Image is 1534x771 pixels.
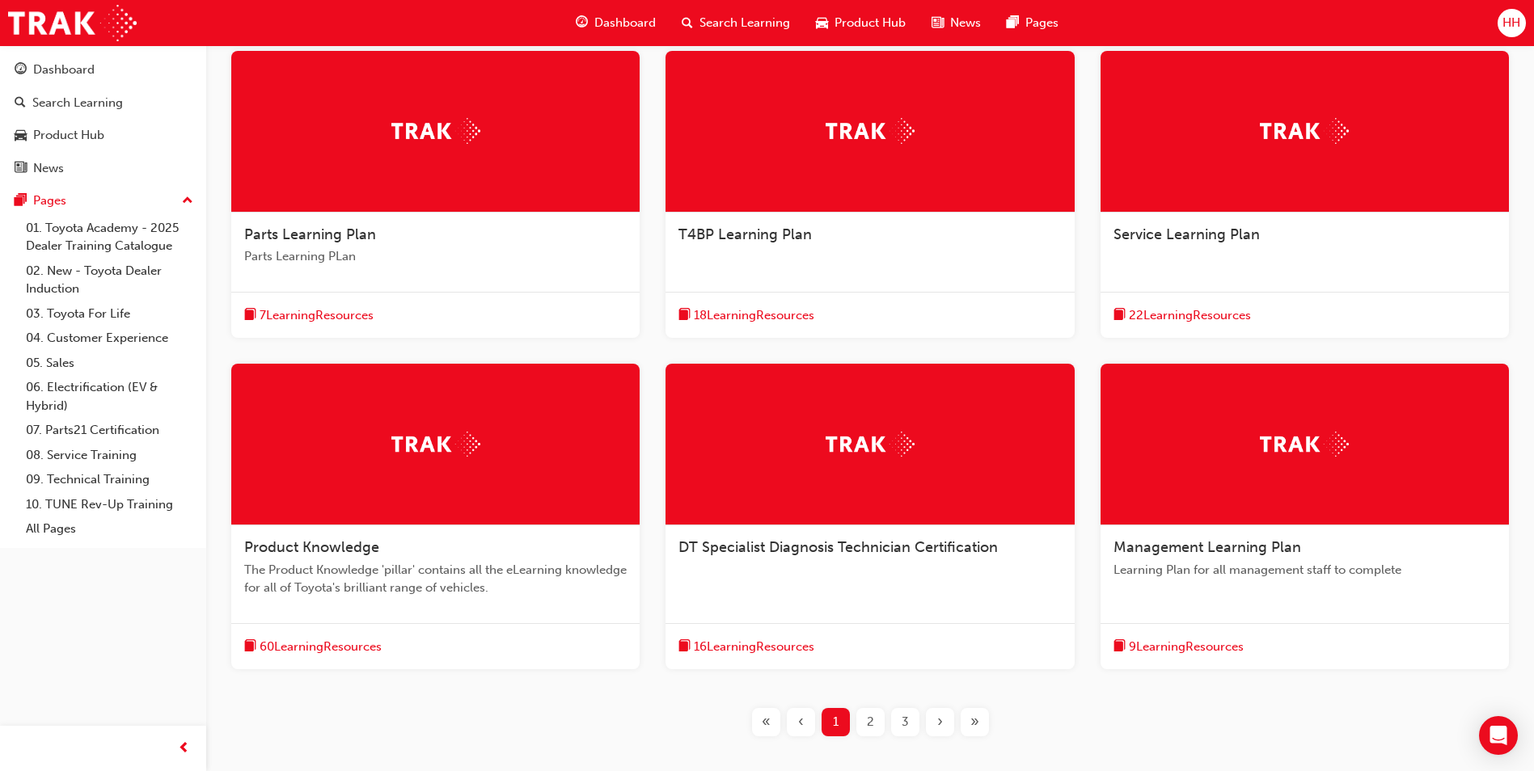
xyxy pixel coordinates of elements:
a: 06. Electrification (EV & Hybrid) [19,375,200,418]
div: Search Learning [32,94,123,112]
button: HH [1498,9,1526,37]
span: Dashboard [594,14,656,32]
button: Previous page [784,708,818,736]
a: News [6,154,200,183]
span: news-icon [932,13,944,33]
button: DashboardSearch LearningProduct HubNews [6,52,200,186]
span: 2 [867,713,874,731]
span: 1 [833,713,839,731]
a: 10. TUNE Rev-Up Training [19,492,200,517]
span: The Product Knowledge 'pillar' contains all the eLearning knowledge for all of Toyota's brilliant... [244,561,627,597]
span: guage-icon [576,13,588,33]
span: « [762,713,771,731]
button: First page [749,708,784,736]
button: book-icon60LearningResources [244,637,382,657]
span: News [950,14,981,32]
button: book-icon9LearningResources [1114,637,1244,657]
button: book-icon18LearningResources [678,305,814,326]
span: Management Learning Plan [1114,538,1301,556]
span: Search Learning [699,14,790,32]
a: 02. New - Toyota Dealer Induction [19,259,200,301]
span: Parts Learning Plan [244,225,376,243]
button: Page 1 [818,708,853,736]
span: DT Specialist Diagnosis Technician Certification [678,538,998,556]
div: Product Hub [33,126,104,145]
span: book-icon [678,305,691,326]
a: guage-iconDashboard [563,6,669,40]
button: book-icon16LearningResources [678,637,814,657]
span: 9 Learning Resources [1129,638,1244,656]
button: book-icon22LearningResources [1114,305,1251,326]
img: Trak [1260,118,1349,143]
a: news-iconNews [919,6,994,40]
span: 60 Learning Resources [260,638,382,656]
a: 04. Customer Experience [19,326,200,351]
span: book-icon [1114,637,1126,657]
a: Product Hub [6,120,200,150]
button: book-icon7LearningResources [244,305,374,326]
span: book-icon [1114,305,1126,326]
span: HH [1502,14,1520,32]
a: TrakService Learning Planbook-icon22LearningResources [1101,51,1509,339]
span: car-icon [15,128,27,143]
div: Dashboard [33,61,95,79]
span: Learning Plan for all management staff to complete [1114,561,1496,579]
img: Trak [826,118,915,143]
span: pages-icon [1007,13,1019,33]
a: car-iconProduct Hub [803,6,919,40]
button: Page 3 [888,708,923,736]
button: Next page [923,708,957,736]
span: Parts Learning PLan [244,247,627,266]
img: Trak [391,118,480,143]
a: 03. Toyota For Life [19,301,200,327]
div: News [33,159,64,178]
a: Dashboard [6,55,200,85]
span: book-icon [244,637,256,657]
span: Product Hub [835,14,906,32]
span: 3 [902,713,909,731]
span: up-icon [182,191,193,212]
img: Trak [1260,432,1349,457]
span: 22 Learning Resources [1129,306,1251,325]
span: guage-icon [15,63,27,78]
a: TrakParts Learning PlanParts Learning PLanbook-icon7LearningResources [231,51,640,339]
img: Trak [826,432,915,457]
a: TrakT4BP Learning Planbook-icon18LearningResources [666,51,1074,339]
span: book-icon [244,305,256,326]
span: book-icon [678,637,691,657]
div: Pages [33,192,66,210]
span: 18 Learning Resources [694,306,814,325]
a: pages-iconPages [994,6,1071,40]
span: 16 Learning Resources [694,638,814,656]
span: T4BP Learning Plan [678,225,812,243]
a: 01. Toyota Academy - 2025 Dealer Training Catalogue [19,216,200,259]
img: Trak [391,432,480,457]
a: 07. Parts21 Certification [19,418,200,443]
a: TrakDT Specialist Diagnosis Technician Certificationbook-icon16LearningResources [666,364,1074,669]
span: prev-icon [178,739,190,759]
a: TrakProduct KnowledgeThe Product Knowledge 'pillar' contains all the eLearning knowledge for all ... [231,364,640,669]
span: Product Knowledge [244,538,379,556]
span: 7 Learning Resources [260,306,374,325]
span: › [937,713,943,731]
span: » [970,713,979,731]
a: 09. Technical Training [19,467,200,492]
img: Trak [8,5,137,41]
span: search-icon [15,96,26,111]
span: pages-icon [15,194,27,209]
a: 08. Service Training [19,443,200,468]
a: All Pages [19,516,200,541]
button: Page 2 [853,708,888,736]
a: Search Learning [6,88,200,118]
span: search-icon [682,13,693,33]
span: car-icon [816,13,828,33]
button: Last page [957,708,992,736]
div: Open Intercom Messenger [1479,716,1518,755]
a: search-iconSearch Learning [669,6,803,40]
a: TrakManagement Learning PlanLearning Plan for all management staff to completebook-icon9LearningR... [1101,364,1509,669]
button: Pages [6,186,200,216]
span: news-icon [15,162,27,176]
a: 05. Sales [19,351,200,376]
span: ‹ [798,713,804,731]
